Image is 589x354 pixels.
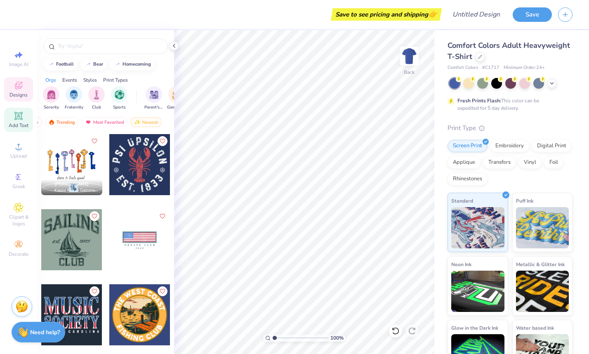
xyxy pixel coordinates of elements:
strong: Need help? [30,328,60,336]
div: filter for Fraternity [65,86,83,111]
div: Print Types [103,76,128,84]
div: Foil [544,156,563,169]
div: Digital Print [532,140,572,152]
span: 100 % [330,334,344,342]
span: Water based Ink [516,323,554,332]
div: homecoming [123,62,151,66]
img: trend_line.gif [114,62,121,67]
img: trending.gif [48,119,55,125]
div: bear [93,62,103,66]
div: Styles [83,76,97,84]
span: Add Text [9,122,28,129]
span: Neon Ink [451,260,471,269]
span: Fraternity [65,104,83,111]
img: Neon Ink [451,271,504,312]
button: filter button [88,86,105,111]
input: Try "Alpha" [57,42,163,50]
span: Greek [12,183,25,190]
span: # C1717 [482,64,499,71]
div: Applique [448,156,481,169]
div: Save to see pricing and shipping [333,8,440,21]
span: Standard [451,196,473,205]
div: filter for Sports [111,86,127,111]
input: Untitled Design [446,6,507,23]
div: Newest [130,117,162,127]
img: Fraternity Image [69,90,78,99]
button: filter button [111,86,127,111]
span: 👉 [428,9,437,19]
div: Most Favorited [81,117,128,127]
button: Like [90,286,99,296]
img: most_fav.gif [85,119,92,125]
button: bear [80,58,107,71]
span: Metallic & Glitter Ink [516,260,565,269]
img: Puff Ink [516,207,569,248]
span: Comfort Colors [448,64,478,71]
span: Designs [9,92,28,98]
img: Game Day Image [172,90,181,99]
div: Vinyl [518,156,542,169]
button: filter button [144,86,163,111]
div: Screen Print [448,140,488,152]
img: Sorority Image [47,90,56,99]
button: filter button [167,86,186,111]
span: Puff Ink [516,196,533,205]
button: Like [158,136,167,146]
div: Back [404,68,415,76]
span: Sports [113,104,126,111]
strong: Fresh Prints Flash: [457,97,501,104]
span: Clipart & logos [4,214,33,227]
span: Image AI [9,61,28,68]
span: Glow in the Dark Ink [451,323,498,332]
div: This color can be expedited for 5 day delivery. [457,97,559,112]
div: Trending [45,117,79,127]
img: trend_line.gif [48,62,54,67]
button: filter button [65,86,83,111]
div: Print Type [448,123,573,133]
button: homecoming [110,58,155,71]
div: Orgs [45,76,56,84]
div: filter for Parent's Weekend [144,86,163,111]
button: Like [90,136,99,146]
img: trend_line.gif [85,62,92,67]
span: Upload [10,153,27,159]
button: Save [513,7,552,22]
button: filter button [43,86,59,111]
div: filter for Game Day [167,86,186,111]
button: Like [158,286,167,296]
div: Events [62,76,77,84]
span: Sorority [44,104,59,111]
button: Like [158,211,167,221]
img: Club Image [92,90,101,99]
div: Transfers [483,156,516,169]
img: Parent's Weekend Image [149,90,159,99]
span: Game Day [167,104,186,111]
span: Comfort Colors Adult Heavyweight T-Shirt [448,40,570,61]
span: Minimum Order: 24 + [504,64,545,71]
img: Back [401,48,417,64]
img: Standard [451,207,504,248]
button: football [43,58,78,71]
img: newest.gif [134,119,141,125]
span: Club [92,104,101,111]
div: Rhinestones [448,173,488,185]
span: Parent's Weekend [144,104,163,111]
button: Like [90,211,99,221]
img: Metallic & Glitter Ink [516,271,569,312]
img: Sports Image [115,90,124,99]
div: football [56,62,74,66]
div: Embroidery [490,140,529,152]
span: [PERSON_NAME] [54,181,89,187]
div: filter for Club [88,86,105,111]
span: Decorate [9,251,28,257]
div: filter for Sorority [43,86,59,111]
span: Kappa Kappa Gamma, [GEOGRAPHIC_DATA][US_STATE] [54,187,99,194]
